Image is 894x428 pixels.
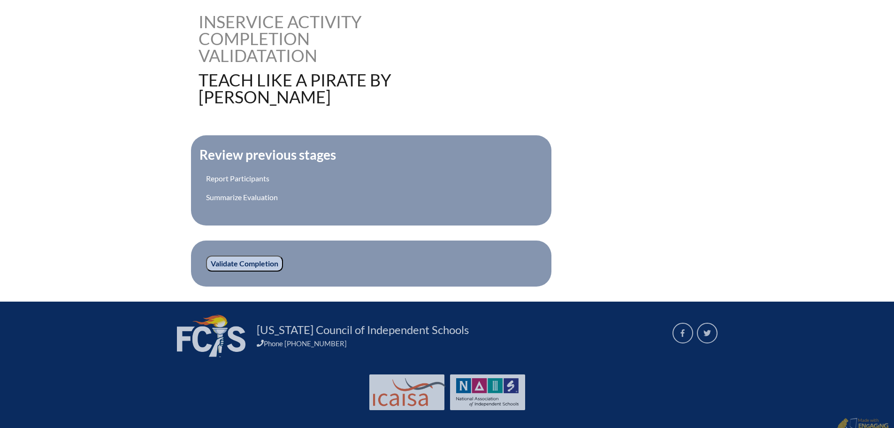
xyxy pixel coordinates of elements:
[206,193,278,202] a: Summarize Evaluation
[199,13,388,64] h1: Inservice Activity Completion Validatation
[257,339,661,348] div: Phone [PHONE_NUMBER]
[199,71,507,105] h1: Teach Like a Pirate by [PERSON_NAME]
[199,147,337,163] legend: Review previous stages
[206,174,269,183] a: Report Participants
[456,378,519,406] img: NAIS Logo
[177,315,245,357] img: FCIS_logo_white
[373,378,445,406] img: Int'l Council Advancing Independent School Accreditation logo
[253,322,473,337] a: [US_STATE] Council of Independent Schools
[206,256,283,272] input: Validate Completion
